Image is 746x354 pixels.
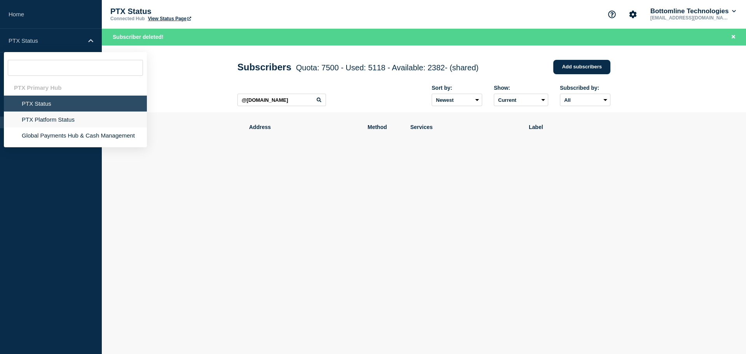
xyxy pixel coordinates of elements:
[553,60,610,74] a: Add subscribers
[432,94,482,106] select: Sort by
[529,124,599,130] span: Label
[249,124,356,130] span: Address
[113,34,164,40] span: Subscriber deleted!
[410,124,517,130] span: Services
[296,63,479,72] span: Quota: 7500 - Used: 5118 - Available: 2382 - (shared)
[110,7,266,16] p: PTX Status
[649,7,737,15] button: Bottomline Technologies
[148,16,191,21] a: View Status Page
[368,124,399,130] span: Method
[4,80,147,96] div: PTX Primary Hub
[560,85,610,91] div: Subscribed by:
[625,6,641,23] button: Account settings
[237,94,326,106] input: Search subscribers
[604,6,620,23] button: Support
[237,62,479,73] h1: Subscribers
[110,16,145,21] p: Connected Hub
[494,85,548,91] div: Show:
[729,33,738,42] button: Close banner
[4,112,147,127] li: PTX Platform Status
[4,96,147,112] li: PTX Status
[494,94,548,106] select: Deleted
[560,94,610,106] select: Subscribed by
[432,85,482,91] div: Sort by:
[9,37,83,44] p: PTX Status
[4,127,147,143] li: Global Payments Hub & Cash Management
[649,15,730,21] p: [EMAIL_ADDRESS][DOMAIN_NAME]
